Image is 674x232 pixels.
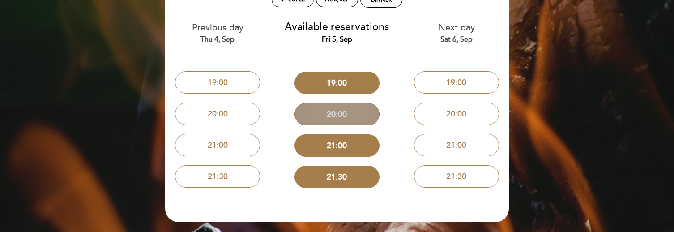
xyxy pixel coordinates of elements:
[165,21,271,44] div: Previous day
[284,20,390,45] div: Available reservations
[414,103,499,125] button: 20:00
[403,34,509,45] div: Sat 6, Sep
[175,71,260,94] button: 19:00
[403,21,509,44] div: Next day
[294,134,380,157] button: 21:00
[175,165,260,188] button: 21:30
[175,134,260,156] button: 21:00
[414,165,499,188] button: 21:30
[294,103,380,125] button: 20:00
[294,166,380,188] button: 21:30
[414,134,499,156] button: 21:00
[175,103,260,125] button: 20:00
[165,34,271,45] div: Thu 4, Sep
[414,71,499,94] button: 19:00
[284,34,390,45] div: Fri 5, Sep
[294,72,380,94] button: 19:00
